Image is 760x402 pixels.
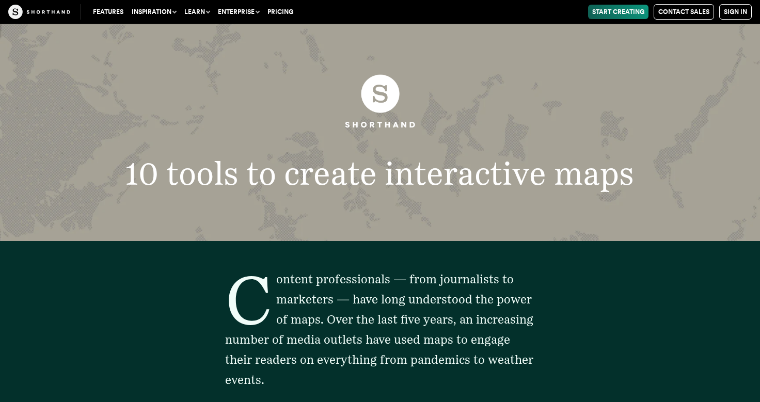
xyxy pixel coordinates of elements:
[654,4,714,20] a: Contact Sales
[263,5,297,19] a: Pricing
[588,5,648,19] a: Start Creating
[8,5,70,19] img: The Craft
[225,272,533,387] span: Content professionals — from journalists to marketers — have long understood the power of maps. O...
[87,158,672,190] h1: 10 tools to create interactive maps
[128,5,180,19] button: Inspiration
[180,5,214,19] button: Learn
[214,5,263,19] button: Enterprise
[89,5,128,19] a: Features
[719,4,752,20] a: Sign in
